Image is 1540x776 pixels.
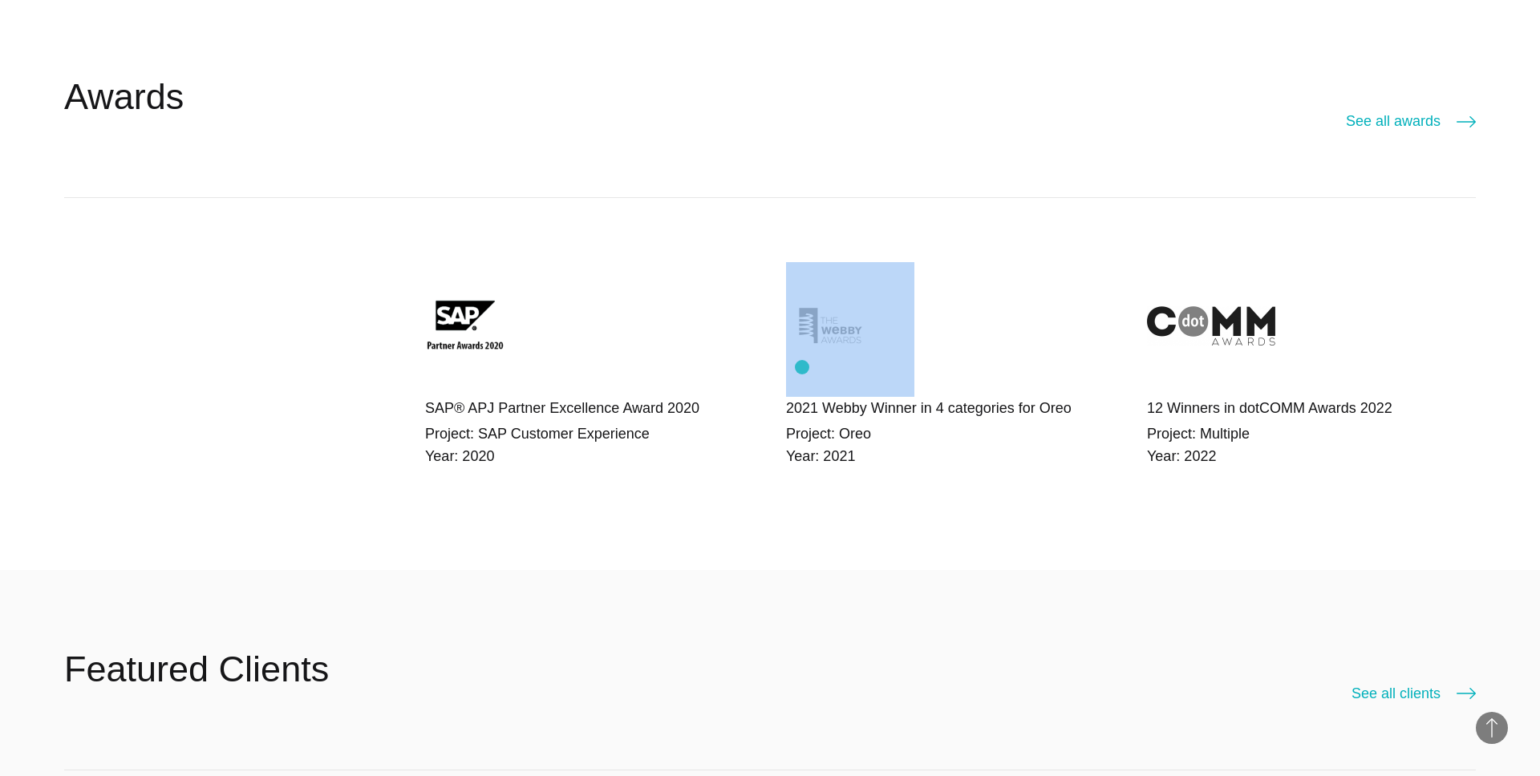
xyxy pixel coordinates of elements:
a: See all clients [1352,682,1476,705]
div: Year: 2021 [786,445,1115,467]
h4: 2021 Webby Winner in 4 categories for Oreo [786,397,1115,419]
div: Project: Oreo [786,422,1115,445]
a: See all awards [1346,110,1476,132]
h4: 12 Winners in dotCOMM Awards 2022 [1147,397,1476,419]
div: Year: 2020 [425,445,754,467]
h2: Awards [64,73,184,121]
div: Year: 2022 [1147,445,1476,467]
button: Back to Top [1476,712,1508,744]
div: Project: Multiple [1147,422,1476,445]
h4: SAP® APJ Partner Excellence Award 2020 [425,397,754,419]
div: Project: SAP Customer Experience [425,422,754,445]
h2: Featured Clients [64,645,329,693]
